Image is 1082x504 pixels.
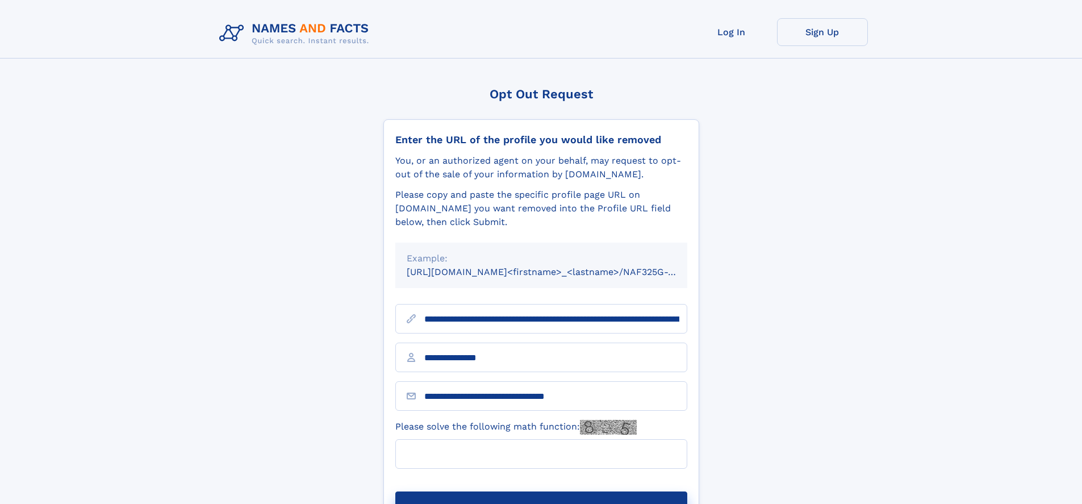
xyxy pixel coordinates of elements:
a: Sign Up [777,18,868,46]
div: Please copy and paste the specific profile page URL on [DOMAIN_NAME] you want removed into the Pr... [395,188,687,229]
label: Please solve the following math function: [395,420,637,435]
a: Log In [686,18,777,46]
div: Enter the URL of the profile you would like removed [395,134,687,146]
div: Example: [407,252,676,265]
div: You, or an authorized agent on your behalf, may request to opt-out of the sale of your informatio... [395,154,687,181]
img: Logo Names and Facts [215,18,378,49]
small: [URL][DOMAIN_NAME]<firstname>_<lastname>/NAF325G-xxxxxxxx [407,266,709,277]
div: Opt Out Request [383,87,699,101]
